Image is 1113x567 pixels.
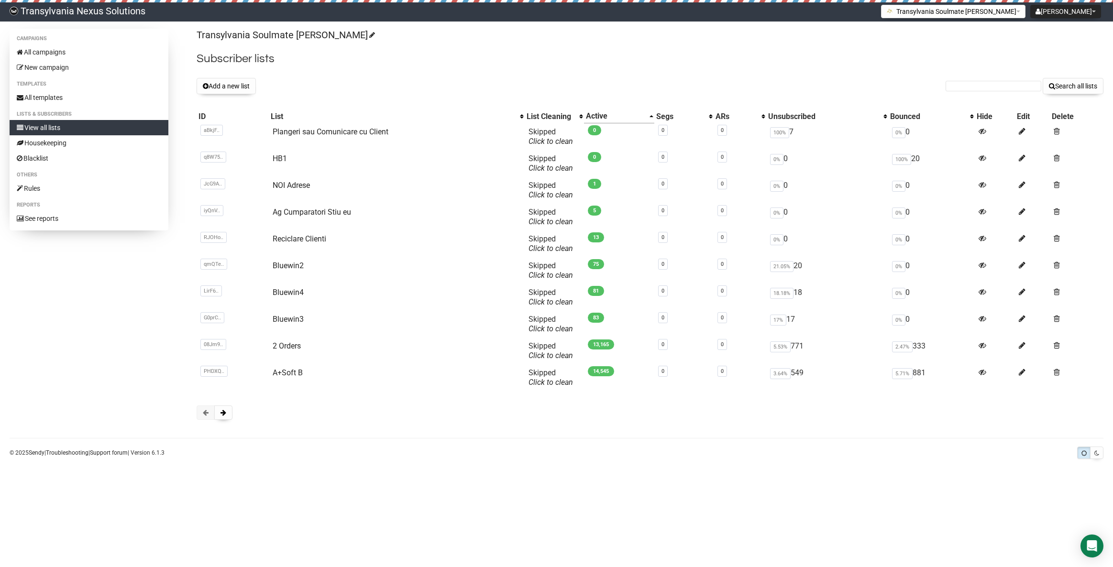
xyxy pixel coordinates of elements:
th: Active: Ascending sort applied, activate to apply a descending sort [584,109,654,123]
li: Lists & subscribers [10,109,168,120]
a: NOI Adrese [273,181,310,190]
td: 0 [766,150,888,177]
a: 2 Orders [273,341,301,350]
td: 20 [888,150,974,177]
a: Bluewin2 [273,261,304,270]
span: 17% [770,315,786,326]
span: PHDXQ.. [200,366,228,377]
span: Skipped [529,181,573,199]
a: Click to clean [529,190,573,199]
a: All templates [10,90,168,105]
button: Transylvania Soulmate [PERSON_NAME] [881,5,1025,18]
td: 0 [766,177,888,204]
span: Skipped [529,341,573,360]
div: Delete [1052,112,1102,121]
div: Open Intercom Messenger [1080,534,1103,557]
a: 0 [661,127,664,133]
a: 0 [661,207,664,214]
a: All campaigns [10,44,168,60]
a: Click to clean [529,164,573,173]
td: 7 [766,123,888,150]
a: Click to clean [529,137,573,146]
a: See reports [10,211,168,226]
span: 0% [892,261,905,272]
span: 100% [892,154,911,165]
li: Others [10,169,168,181]
th: Unsubscribed: No sort applied, activate to apply an ascending sort [766,109,888,123]
td: 0 [888,204,974,230]
a: Troubleshooting [46,449,88,456]
div: Segs [656,112,704,121]
td: 881 [888,364,974,391]
a: 0 [721,261,724,267]
a: 0 [721,234,724,240]
a: A+Soft B [273,368,303,377]
a: New campaign [10,60,168,75]
span: 0% [892,315,905,326]
a: 0 [661,341,664,348]
li: Campaigns [10,33,168,44]
a: Click to clean [529,351,573,360]
p: © 2025 | | | Version 6.1.3 [10,447,165,458]
a: 0 [661,315,664,321]
span: 5 [588,206,601,216]
span: 75 [588,259,604,269]
span: 0% [892,234,905,245]
div: List Cleaning [527,112,574,121]
span: q8W75.. [200,152,226,163]
span: Skipped [529,207,573,226]
li: Reports [10,199,168,211]
span: 13,165 [588,339,614,349]
img: 1.png [886,7,894,15]
div: Active [586,111,645,121]
span: 14,545 [588,366,614,376]
td: 549 [766,364,888,391]
span: Skipped [529,234,573,253]
span: 100% [770,127,789,138]
a: Click to clean [529,217,573,226]
a: 0 [721,341,724,348]
span: 5.53% [770,341,791,352]
img: 586cc6b7d8bc403f0c61b981d947c989 [10,7,18,15]
button: [PERSON_NAME] [1030,5,1101,18]
td: 0 [766,204,888,230]
a: 0 [721,315,724,321]
span: RJOHo.. [200,232,227,243]
span: iyQnV.. [200,205,223,216]
td: 18 [766,284,888,311]
span: Skipped [529,288,573,306]
button: Search all lists [1043,78,1103,94]
div: List [271,112,515,121]
a: 0 [721,288,724,294]
a: 0 [661,368,664,374]
div: ARs [716,112,757,121]
span: 81 [588,286,604,296]
a: Click to clean [529,271,573,280]
td: 0 [766,230,888,257]
td: 0 [888,257,974,284]
td: 333 [888,338,974,364]
div: ID [198,112,267,121]
a: 0 [661,261,664,267]
span: G0prC.. [200,312,224,323]
span: LirF6.. [200,285,222,296]
span: 0% [892,127,905,138]
span: 18.18% [770,288,793,299]
a: Click to clean [529,324,573,333]
td: 0 [888,123,974,150]
td: 771 [766,338,888,364]
span: 13 [588,232,604,242]
span: Skipped [529,315,573,333]
a: 0 [721,207,724,214]
span: aBkjF.. [200,125,223,136]
a: 0 [721,127,724,133]
a: Rules [10,181,168,196]
span: 1 [588,179,601,189]
a: Bluewin3 [273,315,304,324]
a: Ag Cumparatori Stiu eu [273,207,351,217]
span: 0% [892,288,905,299]
a: 0 [661,288,664,294]
span: 0 [588,125,601,135]
a: 0 [721,154,724,160]
span: 0% [770,234,783,245]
